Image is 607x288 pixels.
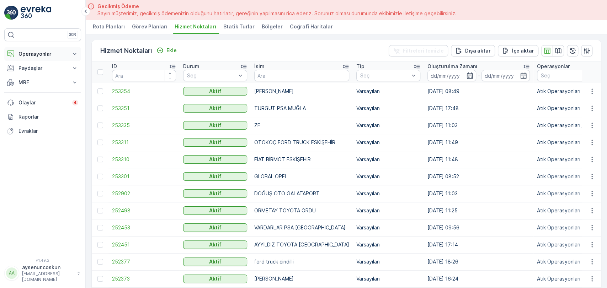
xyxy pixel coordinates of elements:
[183,223,247,232] button: Aktif
[183,206,247,215] button: Aktif
[353,100,424,117] td: Varsayılan
[353,151,424,168] td: Varsayılan
[209,173,222,180] p: Aktif
[209,224,222,231] p: Aktif
[4,61,81,75] button: Paydaşlar
[251,83,353,100] td: [PERSON_NAME]
[97,174,103,179] div: Toggle Row Selected
[353,185,424,202] td: Varsayılan
[209,258,222,265] p: Aktif
[97,259,103,265] div: Toggle Row Selected
[112,224,176,231] a: 252453
[4,124,81,138] a: Evraklar
[251,151,353,168] td: FİAT BİRMOT ESKİŞEHİR
[254,70,349,81] input: Ara
[74,100,77,105] p: 4
[112,139,176,146] a: 253311
[183,87,247,96] button: Aktif
[97,140,103,145] div: Toggle Row Selected
[251,219,353,236] td: VARDARLAR PSA [GEOGRAPHIC_DATA]
[451,45,495,56] button: Dışa aktar
[353,270,424,287] td: Varsayılan
[403,47,444,54] p: Filtreleri temizle
[18,79,67,86] p: MRF
[424,219,533,236] td: [DATE] 09:56
[112,122,176,129] a: 253335
[183,63,199,70] p: Durum
[481,70,530,81] input: dd/mm/yyyy
[97,242,103,248] div: Toggle Row Selected
[209,139,222,146] p: Aktif
[290,23,333,30] span: Coğrafi Haritalar
[251,117,353,134] td: ZF
[353,117,424,134] td: Varsayılan
[175,23,216,30] span: Hizmet Noktaları
[4,6,18,20] img: logo
[97,276,103,282] div: Toggle Row Selected
[183,257,247,266] button: Aktif
[22,271,73,282] p: [EMAIL_ADDRESS][DOMAIN_NAME]
[112,173,176,180] span: 253301
[356,63,364,70] p: Tip
[353,83,424,100] td: Varsayılan
[424,83,533,100] td: [DATE] 08:49
[424,202,533,219] td: [DATE] 11:25
[4,110,81,124] a: Raporlar
[4,264,81,282] button: AAaysenur.coskun[EMAIL_ADDRESS][DOMAIN_NAME]
[353,202,424,219] td: Varsayılan
[251,185,353,202] td: DOĞUŞ OTO GALATAPORT
[97,3,457,10] span: Gecikmiş Ödeme
[427,63,477,70] p: Oluşturulma Zamanı
[112,156,176,163] span: 253310
[251,100,353,117] td: TURGUT PSA MUĞLA
[18,113,78,120] p: Raporlar
[478,71,480,80] p: -
[389,45,448,56] button: Filtreleri temizle
[209,122,222,129] p: Aktif
[353,253,424,270] td: Varsayılan
[112,258,176,265] a: 252377
[183,189,247,198] button: Aktif
[427,70,476,81] input: dd/mm/yyyy
[251,202,353,219] td: ORMETAY TOYOTA ORDU
[209,88,222,95] p: Aktif
[93,23,125,30] span: Rota Planları
[154,46,180,55] button: Ekle
[112,275,176,282] span: 252373
[512,47,534,54] p: İçe aktar
[254,63,265,70] p: İsim
[183,240,247,249] button: Aktif
[424,100,533,117] td: [DATE] 17:48
[353,219,424,236] td: Varsayılan
[97,105,103,111] div: Toggle Row Selected
[251,270,353,287] td: [PERSON_NAME]
[97,88,103,94] div: Toggle Row Selected
[112,88,176,95] a: 253354
[353,236,424,253] td: Varsayılan
[251,236,353,253] td: AYYILDIZ TOYOTA [GEOGRAPHIC_DATA]
[251,168,353,185] td: GLOBAL OPEL
[97,10,457,17] span: Sayın müşterimiz, gecikmiş ödemenizin olduğunu hatırlatır, gereğinin yapılmasını rica ederiz. Sor...
[187,72,236,79] p: Seç
[424,236,533,253] td: [DATE] 17:14
[353,168,424,185] td: Varsayılan
[112,207,176,214] a: 252498
[112,190,176,197] a: 252902
[360,72,409,79] p: Seç
[97,208,103,213] div: Toggle Row Selected
[183,138,247,147] button: Aktif
[69,32,76,38] p: ⌘B
[183,275,247,283] button: Aktif
[183,155,247,164] button: Aktif
[465,47,491,54] p: Dışa aktar
[112,241,176,248] a: 252451
[18,50,67,58] p: Operasyonlar
[112,105,176,112] a: 253351
[424,270,533,287] td: [DATE] 16:24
